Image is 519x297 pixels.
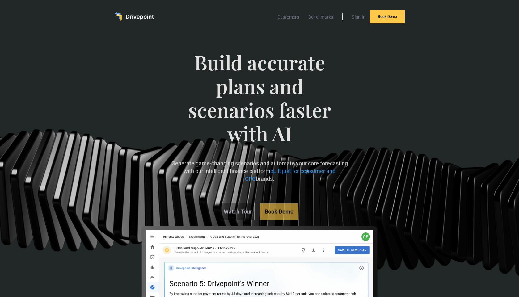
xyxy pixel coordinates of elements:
[245,168,336,182] span: built just for consumer and CPG
[260,203,298,220] a: Book Demo
[114,12,154,21] a: home
[305,13,336,21] a: Benchmarks
[171,51,348,158] span: Build accurate plans and scenarios faster with AI
[370,10,405,23] a: Book Demo
[221,203,255,220] a: Watch Tour
[349,13,369,21] a: Sign In
[274,13,302,21] a: Customers
[171,160,348,183] p: Generate game-changing scenarios and automate your core forecasting with our intelligent finance ...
